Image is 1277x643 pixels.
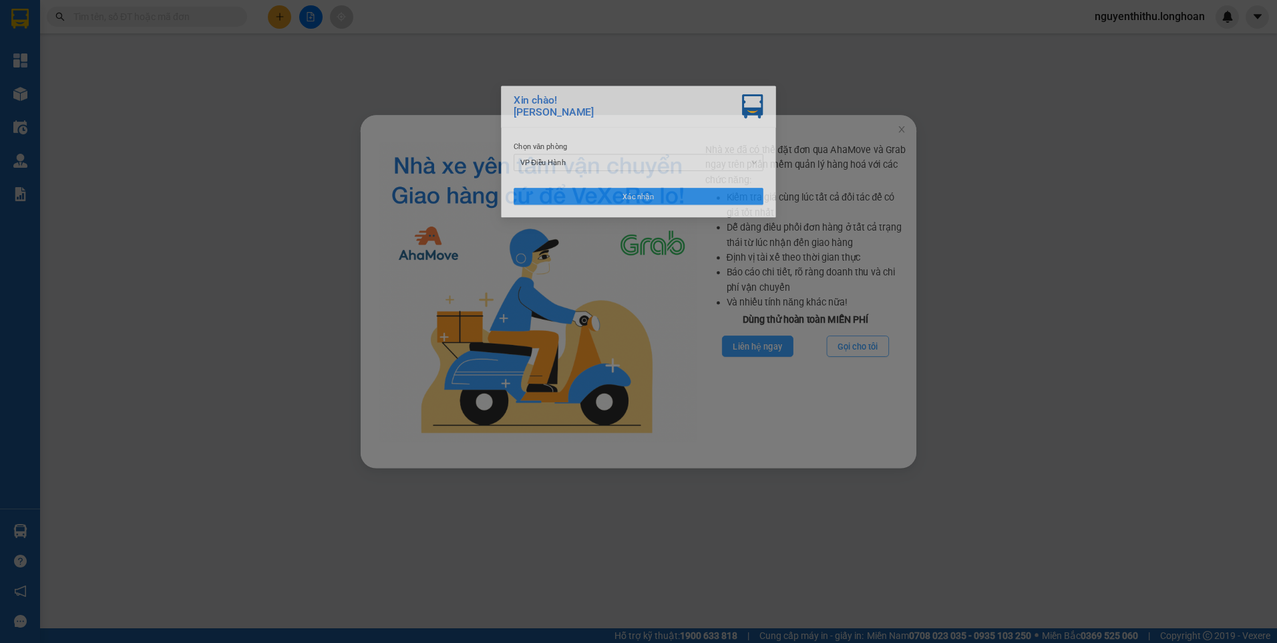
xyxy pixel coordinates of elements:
div: Xin chào! [PERSON_NAME] [481,78,582,108]
button: Xác nhận [481,196,796,217]
img: vxr-icon [769,78,796,108]
div: Chọn văn phòng [481,136,796,150]
span: VP Điều Hành [489,154,788,174]
span: Xác nhận [618,199,659,214]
